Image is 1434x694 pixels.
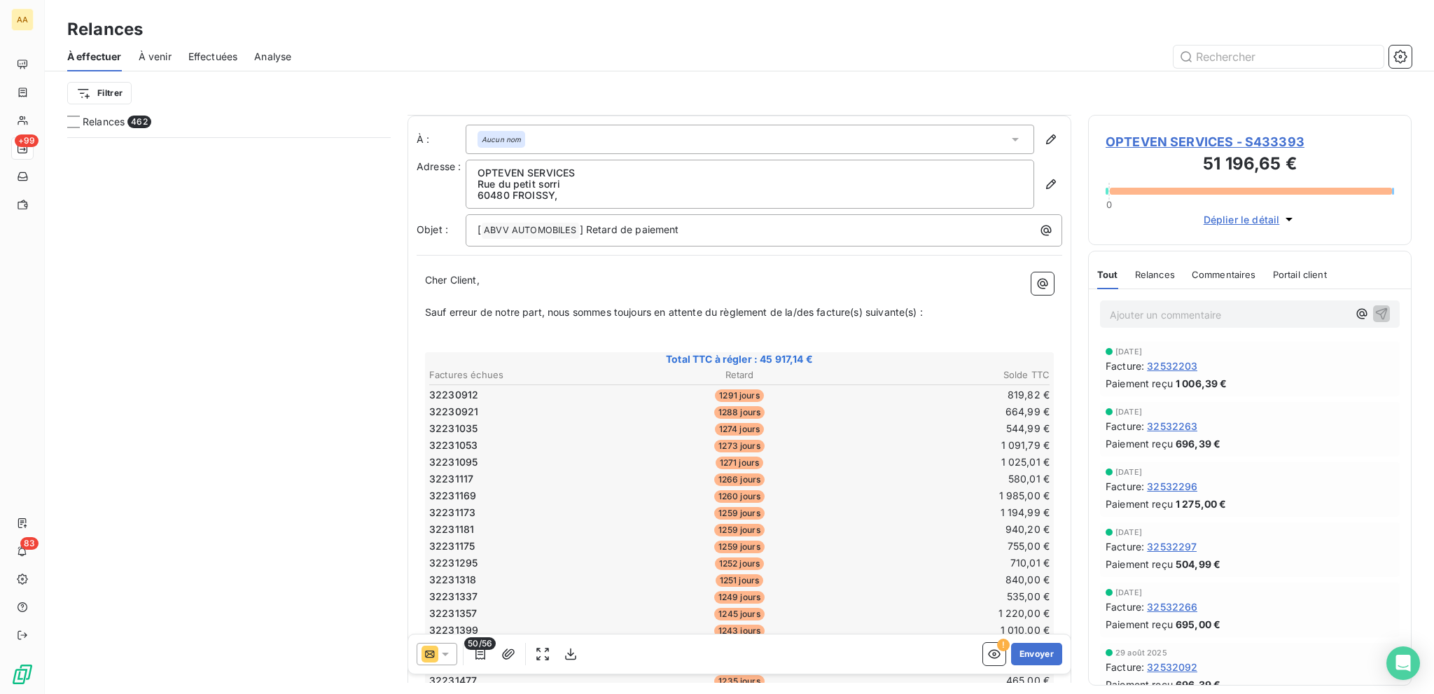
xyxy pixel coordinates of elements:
span: 32231117 [429,472,473,486]
span: Paiement reçu [1106,617,1173,632]
span: [DATE] [1115,528,1142,536]
td: 535,00 € [844,589,1050,604]
span: 696,39 € [1176,677,1220,692]
th: Factures échues [429,368,635,382]
span: 50/56 [464,637,496,650]
span: Facture : [1106,419,1144,433]
span: 1 275,00 € [1176,497,1227,511]
span: 32231175 [429,539,475,553]
span: À venir [139,50,172,64]
span: 1266 jours [714,473,765,486]
span: 1 006,39 € [1176,376,1227,391]
td: 840,00 € [844,572,1050,588]
span: 32231035 [429,422,478,436]
span: Paiement reçu [1106,677,1173,692]
span: [DATE] [1115,468,1142,476]
span: Relances [83,115,125,129]
span: 32532296 [1147,479,1197,494]
th: Solde TTC [844,368,1050,382]
span: 29 août 2025 [1115,648,1167,657]
span: 32532263 [1147,419,1197,433]
span: +99 [15,134,39,147]
span: Déplier le détail [1204,212,1280,227]
td: 544,99 € [844,421,1050,436]
button: Filtrer [67,82,132,104]
span: Paiement reçu [1106,557,1173,571]
span: Objet : [417,223,448,235]
button: Déplier le détail [1199,211,1301,228]
td: 710,01 € [844,555,1050,571]
span: [ [478,223,481,235]
td: 1 194,99 € [844,505,1050,520]
span: 32231477 [429,674,477,688]
span: Facture : [1106,660,1144,674]
span: [DATE] [1115,347,1142,356]
span: Relances [1135,269,1175,280]
span: 1249 jours [714,591,765,604]
span: 1260 jours [714,490,765,503]
span: 1259 jours [714,541,765,553]
span: 32231169 [429,489,476,503]
span: Total TTC à régler : 45 917,14 € [427,352,1052,366]
span: 32230921 [429,405,478,419]
div: Open Intercom Messenger [1386,646,1420,680]
span: 32532297 [1147,539,1197,554]
span: 1291 jours [715,389,764,402]
span: Facture : [1106,359,1144,373]
span: 32231095 [429,455,478,469]
span: Paiement reçu [1106,497,1173,511]
span: Cher Client, [425,274,480,286]
span: 32231053 [429,438,478,452]
span: Paiement reçu [1106,376,1173,391]
span: 32231181 [429,522,474,536]
div: AA [11,8,34,31]
span: Paiement reçu [1106,436,1173,451]
span: 1252 jours [715,557,765,570]
span: À effectuer [67,50,122,64]
td: 819,82 € [844,387,1050,403]
td: 755,00 € [844,539,1050,554]
span: 32231357 [429,606,477,620]
span: OPTEVEN SERVICES - S433393 [1106,132,1394,151]
td: 1 985,00 € [844,488,1050,504]
span: 1273 jours [714,440,765,452]
button: Envoyer [1011,643,1062,665]
span: 1245 jours [714,608,765,620]
td: 580,01 € [844,471,1050,487]
span: 696,39 € [1176,436,1220,451]
h3: 51 196,65 € [1106,151,1394,179]
span: 504,99 € [1176,557,1220,571]
div: grid [67,137,391,694]
span: [DATE] [1115,408,1142,416]
p: Rue du petit sorri [478,179,1022,190]
td: 664,99 € [844,404,1050,419]
p: OPTEVEN SERVICES [478,167,1022,179]
input: Rechercher [1174,46,1384,68]
span: 1251 jours [716,574,764,587]
em: Aucun nom [482,134,521,144]
td: 465,00 € [844,673,1050,688]
span: 83 [20,537,39,550]
span: 32230912 [429,388,478,402]
td: 1 025,01 € [844,454,1050,470]
td: 1 091,79 € [844,438,1050,453]
span: ] Retard de paiement [580,223,679,235]
td: 940,20 € [844,522,1050,537]
span: 695,00 € [1176,617,1220,632]
span: 32532203 [1147,359,1197,373]
span: Tout [1097,269,1118,280]
span: 32231318 [429,573,476,587]
span: 32231295 [429,556,478,570]
span: 0 [1106,199,1112,210]
span: 1288 jours [714,406,765,419]
th: Retard [636,368,843,382]
span: Adresse : [417,160,461,172]
span: [DATE] [1115,588,1142,597]
span: 32231337 [429,590,478,604]
span: Facture : [1106,479,1144,494]
span: Facture : [1106,539,1144,554]
span: 1274 jours [715,423,765,436]
span: Commentaires [1192,269,1256,280]
h3: Relances [67,17,143,42]
span: 1259 jours [714,524,765,536]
